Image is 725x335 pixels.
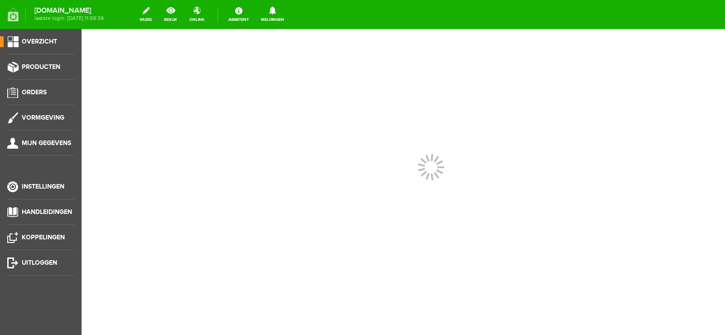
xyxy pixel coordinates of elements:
span: Mijn gegevens [22,139,71,147]
a: Assistent [223,5,254,24]
span: Orders [22,88,47,96]
span: Koppelingen [22,233,65,241]
span: Producten [22,63,60,71]
a: online [184,5,210,24]
strong: [DOMAIN_NAME] [34,8,104,13]
a: Meldingen [256,5,290,24]
span: laatste login: [DATE] 11:59:38 [34,16,104,21]
a: bekijk [159,5,183,24]
span: Instellingen [22,183,64,190]
span: Overzicht [22,38,57,45]
span: Vormgeving [22,114,64,121]
a: wijzig [134,5,157,24]
span: Handleidingen [22,208,72,216]
span: Uitloggen [22,259,57,267]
